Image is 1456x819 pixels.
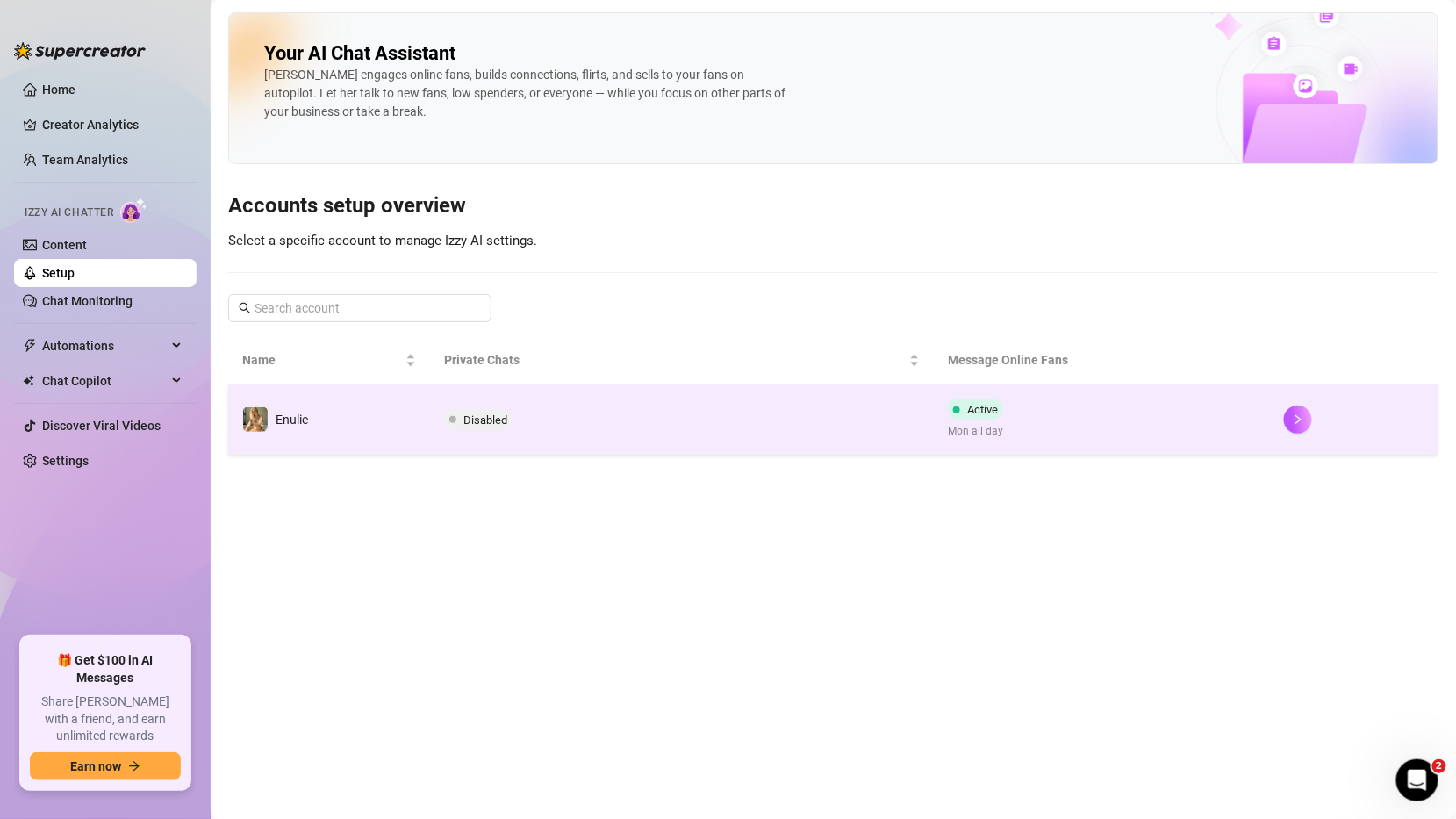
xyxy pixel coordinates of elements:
[1396,759,1438,801] iframe: Intercom live chat
[120,198,147,223] img: AI Chatter
[42,238,87,252] a: Content
[228,233,537,248] span: Select a specific account to manage Izzy AI settings.
[25,205,113,221] span: Izzy AI Chatter
[14,42,146,60] img: logo-BBDzfeDw.svg
[70,759,121,773] span: Earn now
[239,302,251,314] span: search
[42,111,183,139] a: Creator Analytics
[430,336,935,384] th: Private Chats
[1284,406,1312,434] button: right
[23,339,37,353] span: thunderbolt
[42,419,161,433] a: Discover Viral Videos
[243,407,268,432] img: Enulie
[444,350,907,370] span: Private Chats
[42,367,167,395] span: Chat Copilot
[1292,413,1304,426] span: right
[967,403,998,416] span: Active
[264,66,791,121] div: [PERSON_NAME] engages online fans, builds connections, flirts, and sells to your fans on autopilo...
[934,336,1270,384] th: Message Online Fans
[276,413,308,427] span: Enulie
[30,752,181,780] button: Earn nowarrow-right
[228,336,430,384] th: Name
[948,423,1010,440] span: Mon all day
[42,454,89,468] a: Settings
[42,153,128,167] a: Team Analytics
[42,83,75,97] a: Home
[128,760,140,772] span: arrow-right
[42,294,133,308] a: Chat Monitoring
[30,693,181,745] span: Share [PERSON_NAME] with a friend, and earn unlimited rewards
[255,298,467,318] input: Search account
[23,375,34,387] img: Chat Copilot
[42,266,75,280] a: Setup
[42,332,167,360] span: Automations
[1432,759,1446,773] span: 2
[463,413,507,427] span: Disabled
[30,652,181,686] span: 🎁 Get $100 in AI Messages
[228,192,1438,220] h3: Accounts setup overview
[242,350,402,370] span: Name
[264,41,455,66] h2: Your AI Chat Assistant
